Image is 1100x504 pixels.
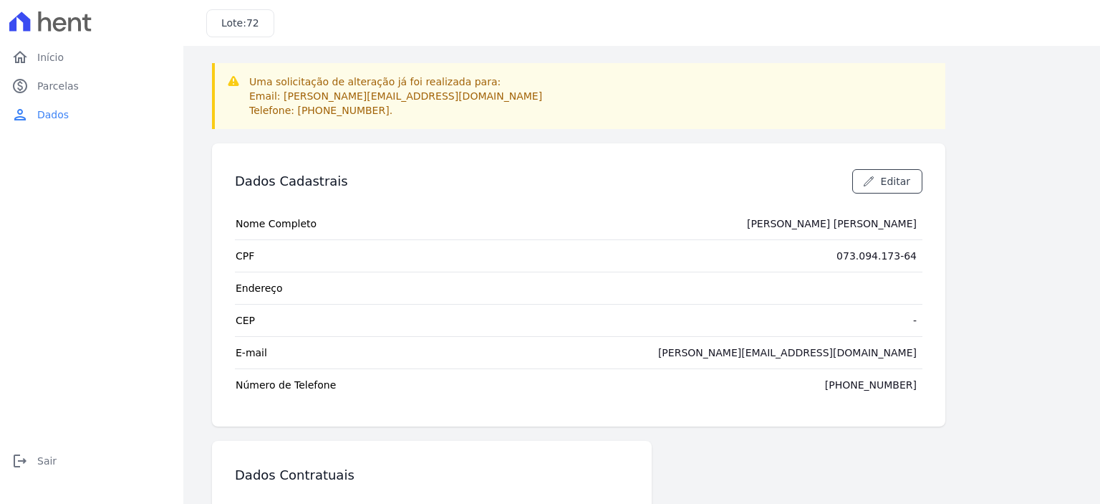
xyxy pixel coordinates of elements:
span: 72 [246,17,259,29]
i: paid [11,77,29,95]
a: Editar [852,169,922,194]
span: CPF [236,249,254,263]
a: paidParcelas [6,72,178,100]
span: E-mail [236,346,267,360]
h3: Lote: [221,16,259,31]
i: home [11,49,29,66]
a: personDados [6,100,178,129]
span: Editar [881,174,910,189]
h3: Dados Cadastrais [235,173,348,190]
div: [PERSON_NAME] [PERSON_NAME] [747,217,917,231]
span: Parcelas [37,79,79,93]
span: Número de Telefone [236,378,336,392]
span: Endereço [236,281,283,295]
a: logoutSair [6,447,178,475]
i: person [11,106,29,123]
span: Nome Completo [236,217,317,231]
span: CEP [236,313,255,328]
p: Uma solicitação de alteração já foi realizada para: Email: [PERSON_NAME][EMAIL_ADDRESS][DOMAIN_NA... [249,75,542,118]
span: Início [37,50,64,65]
h3: Dados Contratuais [235,467,354,484]
i: logout [11,452,29,470]
span: Dados [37,108,69,122]
div: 073.094.173-64 [836,249,917,263]
div: - [913,313,917,328]
div: [PHONE_NUMBER] [825,378,917,392]
a: homeInício [6,43,178,72]
span: Sair [37,454,57,468]
div: [PERSON_NAME][EMAIL_ADDRESS][DOMAIN_NAME] [658,346,917,360]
